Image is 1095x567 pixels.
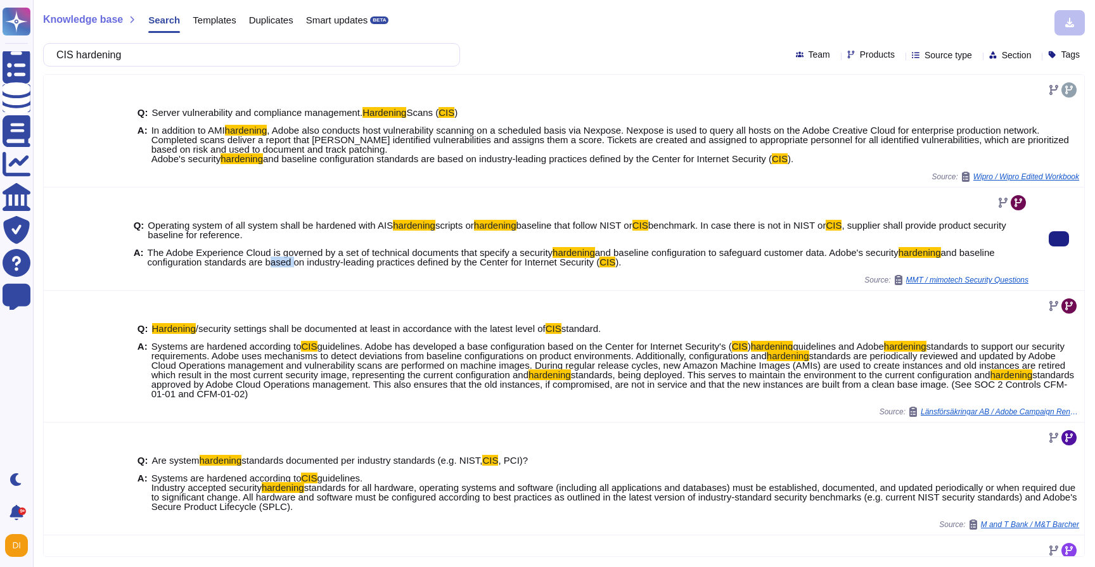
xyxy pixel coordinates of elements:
span: Smart updates [306,15,368,25]
span: Templates [193,15,236,25]
span: ) [454,107,458,118]
span: ) [748,341,751,352]
b: A: [138,125,148,163]
span: Scans ( [406,107,439,118]
span: /security settings shall be documented at least in accordance with the latest level of [196,323,546,334]
mark: hardening [553,247,595,258]
b: Q: [138,108,148,117]
span: , supplier shall provide product security baseline for reference. [148,220,1006,240]
span: Products [860,50,895,59]
mark: CIS [301,341,317,352]
span: standards to support our security requirements. Adobe uses mechanisms to detect deviations from b... [151,341,1065,361]
span: Duplicates [249,15,293,25]
b: A: [138,473,148,511]
mark: CIS [439,107,454,118]
span: Länsförsäkringar AB / Adobe Campaign Rennewal update 20250709 (1) [921,408,1079,416]
mark: CIS [632,220,648,231]
mark: hardening [899,247,941,258]
mark: hardening [225,125,267,136]
span: Search [148,15,180,25]
span: guidelines. Industry accepted security [151,473,363,493]
span: Source: [939,519,1079,530]
mark: hardening [990,369,1033,380]
mark: hardening [200,455,242,466]
mark: hardening [528,369,571,380]
div: BETA [370,16,388,24]
span: Team [809,50,830,59]
span: Knowledge base [43,15,123,25]
span: standards, being deployed. This serves to maintain the environment to the current configuration and [571,369,990,380]
b: A: [138,341,148,398]
span: Tags [1061,50,1080,59]
mark: CIS [599,257,615,267]
span: Source: [880,407,1079,417]
mark: CIS [772,153,788,164]
mark: Hardening [152,323,196,334]
span: baseline that follow NIST or [516,220,632,231]
mark: CIS [482,455,498,466]
span: The Adobe Experience Cloud is governed by a set of technical documents that specify a security [148,247,553,258]
span: Source: [932,172,1079,182]
span: Source: [864,275,1028,285]
span: standards documented per industry standards (e.g. NIST, [241,455,482,466]
span: Wipro / Wipro Edited Workbook [973,173,1079,181]
mark: hardening [474,220,516,231]
mark: CIS [546,323,561,334]
b: A: [134,248,144,267]
mark: CIS [826,220,842,231]
span: scripts or [435,220,474,231]
mark: hardening [751,341,793,352]
mark: hardening [884,341,926,352]
span: MMT / mimotech Security Questions [906,276,1028,284]
span: benchmark. In case there is not in NIST or [648,220,826,231]
span: M and T Bank / M&T Barcher [981,521,1079,528]
span: Source type [925,51,972,60]
span: and baseline configuration to safeguard customer data. Adobe's security [595,247,899,258]
img: user [5,534,28,557]
mark: CIS [301,473,317,483]
span: , Adobe also conducts host vulnerability scanning on a scheduled basis via Nexpose. Nexpose is us... [151,125,1069,164]
span: , PCI)? [498,455,528,466]
mark: hardening [767,350,809,361]
span: standards are periodically reviewed and updated by Adobe Cloud Operations management and vulnerab... [151,350,1065,380]
button: user [3,532,37,559]
span: Are system [152,455,200,466]
span: Operating system of all system shall be hardened with AIS [148,220,393,231]
input: Search a question or template... [50,44,447,66]
span: standards for all hardware, operating systems and software (including all applications and databa... [151,482,1077,512]
span: and baseline configuration standards are based on industry-leading practices defined by the Cente... [263,153,772,164]
mark: Hardening [362,107,406,118]
mark: hardening [262,482,304,493]
span: Server vulnerability and compliance management. [152,107,363,118]
span: standards approved by Adobe Cloud Operations management. This also ensures that the old instances... [151,369,1074,399]
div: 9+ [18,507,26,515]
span: ). [788,153,793,164]
span: Systems are hardened according to [151,341,302,352]
span: standard. [561,323,601,334]
span: guidelines and Adobe [793,341,883,352]
b: Q: [138,456,148,465]
span: guidelines. Adobe has developed a base configuration based on the Center for Internet Security's ( [317,341,732,352]
mark: hardening [393,220,435,231]
b: Q: [134,220,144,239]
mark: CIS [732,341,748,352]
span: In addition to AMI [151,125,225,136]
span: ). [615,257,621,267]
b: Q: [138,324,148,333]
span: Section [1002,51,1032,60]
mark: hardening [221,153,263,164]
span: Systems are hardened according to [151,473,302,483]
span: and baseline configuration standards are based on industry-leading practices defined by the Cente... [148,247,995,267]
